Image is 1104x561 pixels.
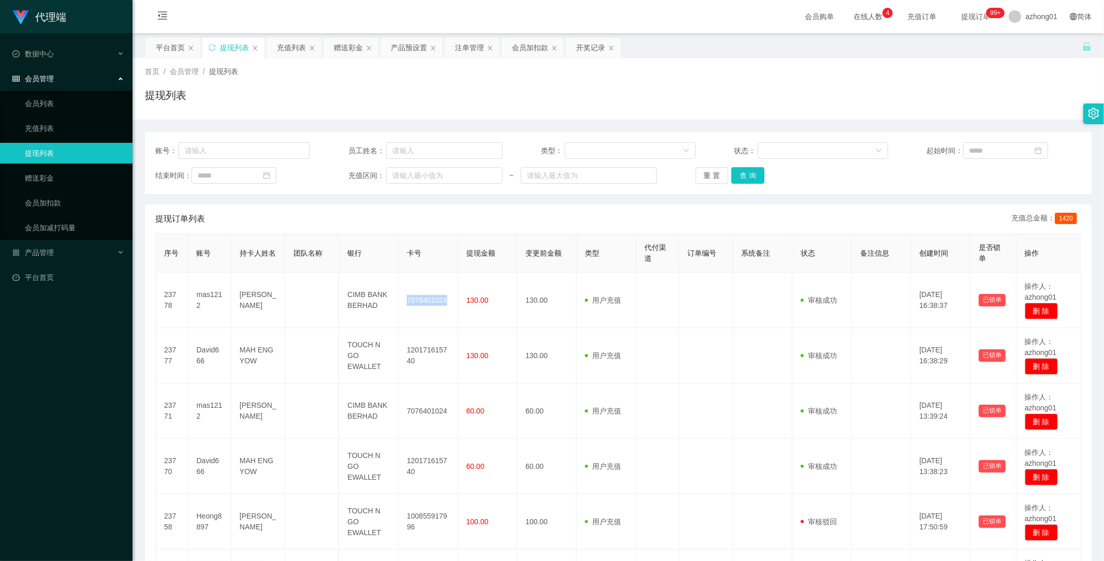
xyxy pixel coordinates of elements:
[1025,358,1058,375] button: 删 除
[517,328,577,383] td: 130.00
[339,439,399,494] td: TOUCH N GO EWALLET
[1025,414,1058,430] button: 删 除
[347,249,362,257] span: 银行
[25,118,124,139] a: 充值列表
[979,405,1006,417] button: 已锁单
[348,170,386,181] span: 充值区间：
[12,12,66,21] a: 代理端
[585,407,621,415] span: 用户充值
[1025,393,1057,412] span: 操作人：azhong01
[203,67,205,76] span: /
[25,168,124,188] a: 赠送彩金
[687,249,716,257] span: 订单编号
[231,439,285,494] td: MAH ENG YOW
[517,383,577,439] td: 60.00
[179,142,310,159] input: 请输入
[407,249,421,257] span: 卡号
[399,383,458,439] td: 7076401024
[252,45,258,51] i: 图标: close
[512,38,548,57] div: 会员加扣款
[156,494,188,550] td: 23758
[801,518,837,526] span: 审核驳回
[911,439,970,494] td: [DATE] 13:38:23
[979,294,1006,306] button: 已锁单
[521,167,657,184] input: 请输入最大值为
[25,217,124,238] a: 会员加减打码量
[801,462,837,470] span: 审核成功
[155,145,179,156] span: 账号：
[517,273,577,328] td: 130.00
[386,142,503,159] input: 请输入
[911,328,970,383] td: [DATE] 16:38:29
[12,248,54,257] span: 产品管理
[466,518,489,526] span: 100.00
[188,273,231,328] td: mas1212
[12,75,20,82] i: 图标: table
[979,460,1006,473] button: 已锁单
[848,13,888,20] span: 在线人数
[156,273,188,328] td: 23778
[466,407,484,415] span: 60.00
[1025,448,1057,467] span: 操作人：azhong01
[525,249,562,257] span: 变更前金额
[585,518,621,526] span: 用户充值
[145,1,180,34] i: 图标: menu-fold
[487,45,493,51] i: 图标: close
[366,45,372,51] i: 图标: close
[25,143,124,164] a: 提现列表
[801,351,837,360] span: 审核成功
[334,38,363,57] div: 赠送彩金
[386,167,503,184] input: 请输入最小值为
[734,145,758,156] span: 状态：
[551,45,557,51] i: 图标: close
[1025,524,1058,541] button: 删 除
[801,296,837,304] span: 审核成功
[517,439,577,494] td: 60.00
[860,249,889,257] span: 备注信息
[1025,282,1057,301] span: 操作人：azhong01
[919,249,948,257] span: 创建时间
[1088,108,1099,119] i: 图标: setting
[1025,337,1057,357] span: 操作人：azhong01
[25,193,124,213] a: 会员加扣款
[1035,147,1042,154] i: 图标: calendar
[12,50,54,58] span: 数据中心
[348,145,386,156] span: 员工姓名：
[293,249,322,257] span: 团队名称
[882,8,893,18] sup: 4
[231,494,285,550] td: [PERSON_NAME]
[1055,213,1077,224] span: 1420
[517,494,577,550] td: 100.00
[1070,13,1077,20] i: 图标: global
[902,13,941,20] span: 充值订单
[209,67,238,76] span: 提现列表
[430,45,436,51] i: 图标: close
[231,383,285,439] td: [PERSON_NAME]
[156,439,188,494] td: 23770
[503,170,521,181] span: ~
[1011,213,1081,225] div: 充值总金额：
[911,273,970,328] td: [DATE] 16:38:37
[683,147,689,155] i: 图标: down
[801,249,815,257] span: 状态
[188,328,231,383] td: David666
[979,515,1006,528] button: 已锁单
[156,383,188,439] td: 23771
[399,273,458,328] td: 7076401024
[197,249,211,257] span: 账号
[576,38,605,57] div: 开奖记录
[466,296,489,304] span: 130.00
[1025,504,1057,523] span: 操作人：azhong01
[25,93,124,114] a: 会员列表
[1082,42,1092,51] i: 图标: unlock
[339,383,399,439] td: CIMB BANK BERHAD
[188,494,231,550] td: Heong8897
[12,10,29,25] img: logo.9652507e.png
[164,67,166,76] span: /
[399,328,458,383] td: 120171615740
[339,494,399,550] td: TOUCH N GO EWALLET
[585,462,621,470] span: 用户充值
[209,44,216,51] i: 图标: sync
[309,45,315,51] i: 图标: close
[585,249,599,257] span: 类型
